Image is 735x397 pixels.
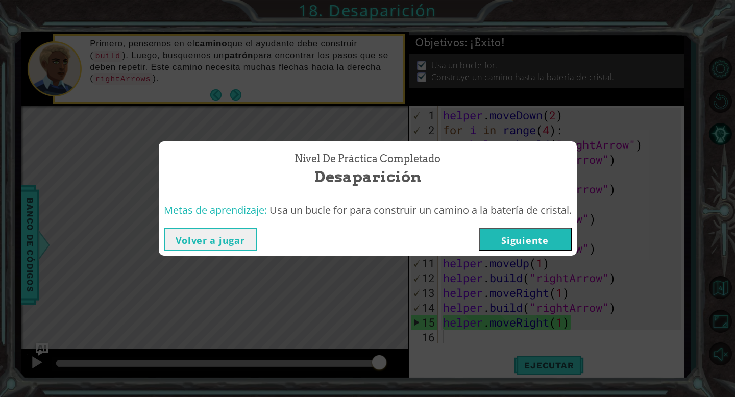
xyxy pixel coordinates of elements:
[479,228,572,251] button: Siguiente
[295,152,440,166] span: Nivel de práctica Completado
[314,166,421,188] span: Desaparición
[269,203,572,217] span: Usa un bucle for para construir un camino a la batería de cristal.
[164,228,257,251] button: Volver a jugar
[164,203,267,217] span: Metas de aprendizaje:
